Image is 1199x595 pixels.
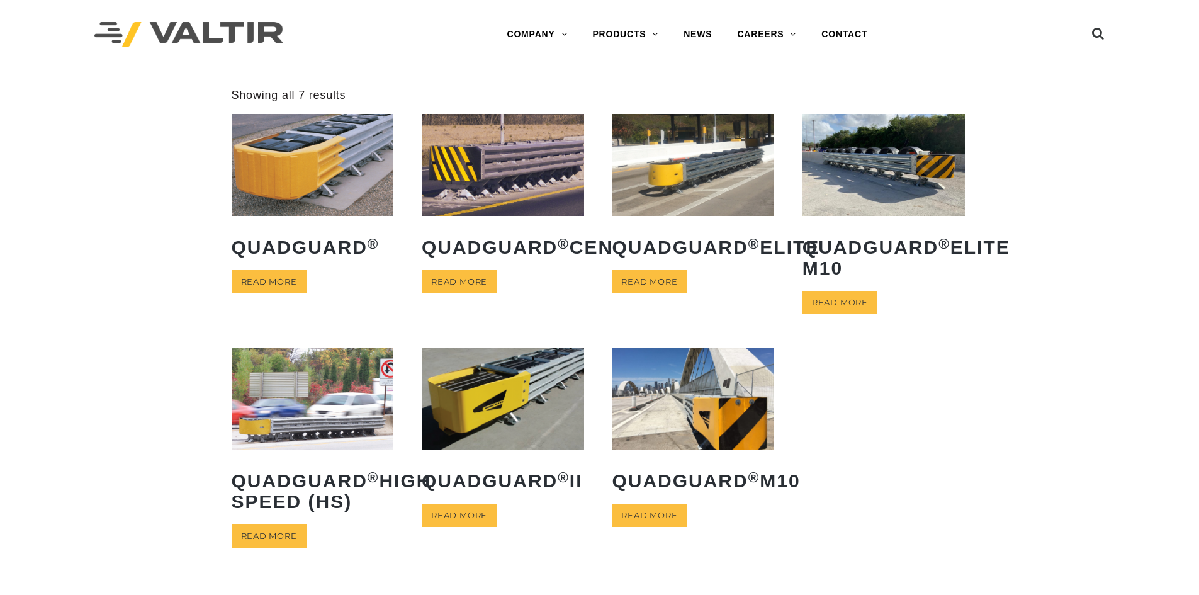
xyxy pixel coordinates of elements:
[612,114,774,266] a: QuadGuard®Elite
[232,270,307,293] a: Read more about “QuadGuard®”
[802,227,965,288] h2: QuadGuard Elite M10
[232,114,394,266] a: QuadGuard®
[809,22,880,47] a: CONTACT
[558,236,570,252] sup: ®
[612,348,774,500] a: QuadGuard®M10
[802,291,877,314] a: Read more about “QuadGuard® Elite M10”
[232,461,394,521] h2: QuadGuard High Speed (HS)
[748,236,760,252] sup: ®
[232,88,346,103] p: Showing all 7 results
[612,270,687,293] a: Read more about “QuadGuard® Elite”
[612,461,774,501] h2: QuadGuard M10
[422,227,584,267] h2: QuadGuard CEN
[938,236,950,252] sup: ®
[494,22,580,47] a: COMPANY
[232,348,394,521] a: QuadGuard®High Speed (HS)
[748,470,760,485] sup: ®
[422,114,584,266] a: QuadGuard®CEN
[671,22,724,47] a: NEWS
[232,227,394,267] h2: QuadGuard
[612,227,774,267] h2: QuadGuard Elite
[558,470,570,485] sup: ®
[94,22,283,48] img: Valtir
[422,504,497,527] a: Read more about “QuadGuard® II”
[612,504,687,527] a: Read more about “QuadGuard® M10”
[232,524,307,548] a: Read more about “QuadGuard® High Speed (HS)”
[802,114,965,287] a: QuadGuard®Elite M10
[422,348,584,500] a: QuadGuard®II
[580,22,671,47] a: PRODUCTS
[422,461,584,501] h2: QuadGuard II
[422,270,497,293] a: Read more about “QuadGuard® CEN”
[724,22,809,47] a: CAREERS
[368,470,380,485] sup: ®
[368,236,380,252] sup: ®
